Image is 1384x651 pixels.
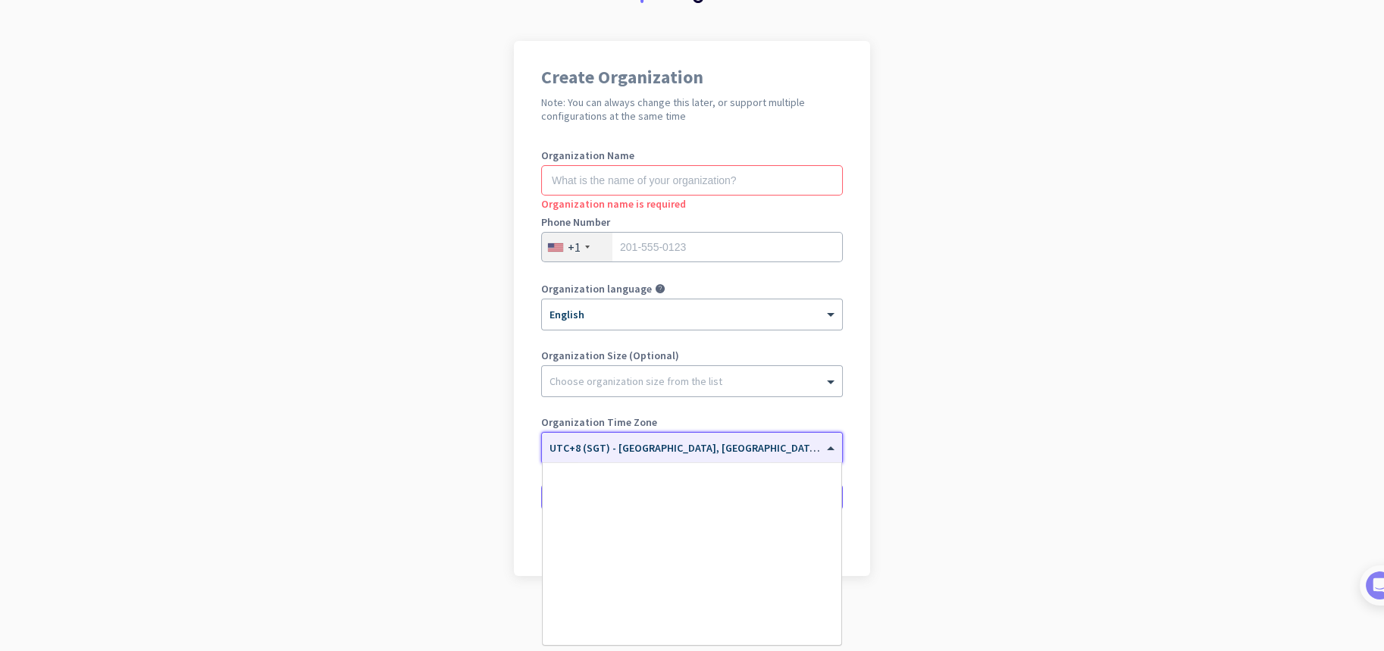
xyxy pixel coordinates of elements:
button: Create Organization [541,484,843,511]
span: Organization name is required [541,197,686,211]
label: Organization Size (Optional) [541,350,843,361]
label: Organization Name [541,150,843,161]
div: Go back [541,538,843,549]
label: Phone Number [541,217,843,227]
div: Options List [543,463,841,645]
h1: Create Organization [541,68,843,86]
label: Organization language [541,283,652,294]
div: +1 [568,239,581,255]
h2: Note: You can always change this later, or support multiple configurations at the same time [541,95,843,123]
i: help [655,283,665,294]
input: What is the name of your organization? [541,165,843,196]
input: 201-555-0123 [541,232,843,262]
label: Organization Time Zone [541,417,843,427]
